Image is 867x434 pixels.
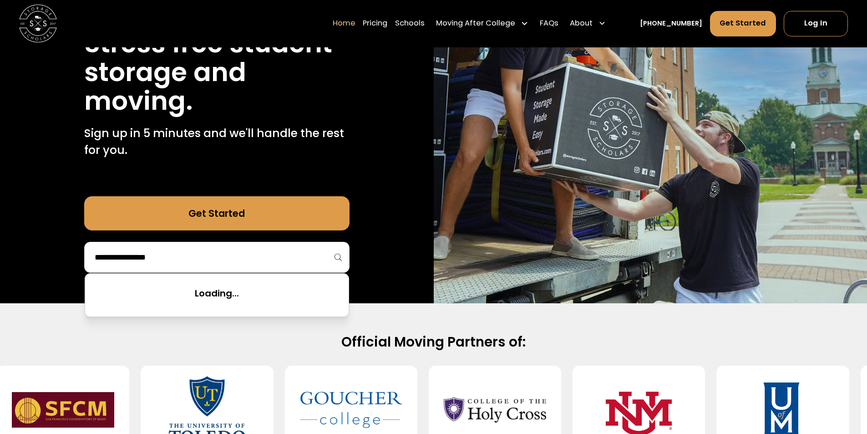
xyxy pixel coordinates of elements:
[84,29,350,115] h1: Stress free student storage and moving.
[710,11,776,36] a: Get Started
[363,10,387,37] a: Pricing
[432,10,532,37] div: Moving After College
[570,18,593,30] div: About
[131,333,737,351] h2: Official Moving Partners of:
[333,10,355,37] a: Home
[566,10,610,37] div: About
[84,196,350,230] a: Get Started
[84,125,350,159] p: Sign up in 5 minutes and we'll handle the rest for you.
[640,19,702,29] a: [PHONE_NUMBER]
[436,18,515,30] div: Moving After College
[784,11,848,36] a: Log In
[19,5,57,42] img: Storage Scholars main logo
[395,10,425,37] a: Schools
[540,10,558,37] a: FAQs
